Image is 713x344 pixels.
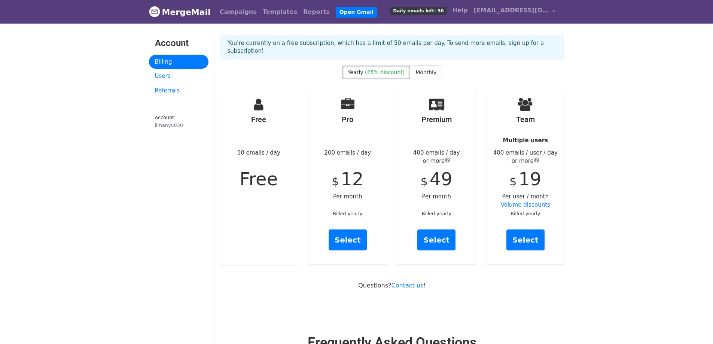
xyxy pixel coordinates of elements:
a: Help [450,3,471,18]
span: Free [240,168,278,189]
h4: Team [487,115,564,124]
a: MergeMail [149,4,211,20]
span: $ [509,175,517,188]
small: Account: [155,115,202,129]
a: Volume discounts [501,201,550,208]
span: Daily emails left: 50 [390,7,446,15]
a: Contact us [391,282,424,289]
a: Select [506,229,545,250]
span: 12 [341,168,363,189]
strong: Multiple users [503,137,548,144]
a: Open Gmail [336,7,377,18]
a: Billing [149,55,208,69]
span: $ [332,175,339,188]
div: 400 emails / user / day or more [487,149,564,165]
a: Templates [260,4,300,19]
span: $ [421,175,428,188]
span: (25% discount) [365,69,405,75]
h4: Pro [309,115,387,124]
img: MergeMail logo [149,6,160,17]
span: Yearly [348,69,363,75]
a: Campaigns [217,4,260,19]
h4: Premium [398,115,476,124]
div: 50 emails / day [220,90,298,265]
div: 400 emails / day or more [398,149,476,165]
a: Select [329,229,367,250]
div: Per month [398,90,476,264]
div: 200 emails / day Per month [309,90,387,264]
a: Referrals [149,83,208,98]
p: Questions? ! [220,281,564,289]
a: Reports [300,4,333,19]
a: Select [417,229,455,250]
span: Monthly [415,69,436,75]
a: [EMAIL_ADDRESS][DOMAIN_NAME] [471,3,558,21]
small: Billed yearly [422,211,451,216]
h3: Account [155,38,202,49]
small: Billed yearly [333,211,362,216]
div: Per user / month [487,90,564,264]
span: [EMAIL_ADDRESS][DOMAIN_NAME] [474,6,549,15]
small: Billed yearly [511,211,540,216]
a: Users [149,69,208,83]
h4: Free [220,115,298,124]
span: 19 [518,168,541,189]
div: limanyu030 [155,122,202,129]
a: Daily emails left: 50 [387,3,449,18]
span: 49 [430,168,453,189]
p: You're currently on a free subscription, which has a limit of 50 emails per day. To send more ema... [228,39,557,55]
